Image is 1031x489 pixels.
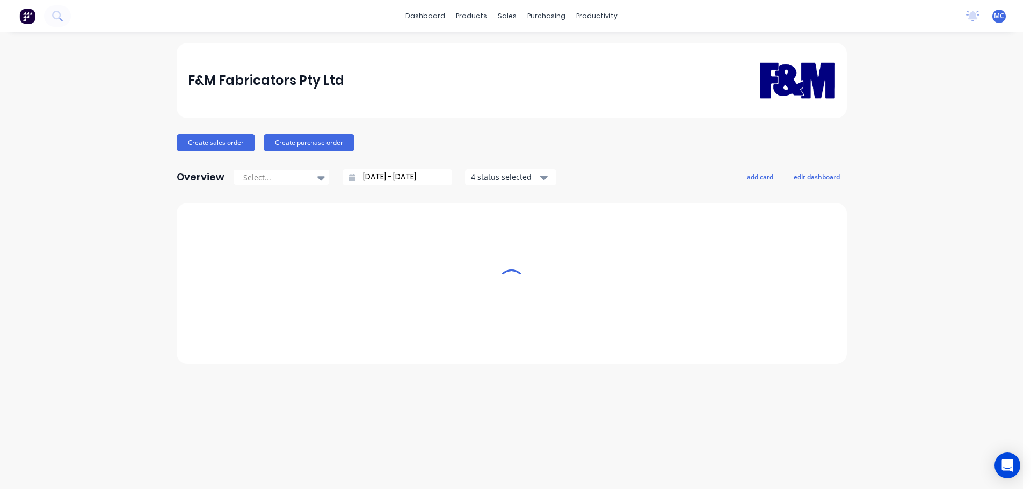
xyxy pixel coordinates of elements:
[740,170,780,184] button: add card
[471,171,539,183] div: 4 status selected
[787,170,847,184] button: edit dashboard
[522,8,571,24] div: purchasing
[465,169,556,185] button: 4 status selected
[451,8,492,24] div: products
[994,11,1004,21] span: MC
[264,134,354,151] button: Create purchase order
[760,47,835,114] img: F&M Fabricators Pty Ltd
[188,70,344,91] div: F&M Fabricators Pty Ltd
[19,8,35,24] img: Factory
[177,134,255,151] button: Create sales order
[177,166,224,188] div: Overview
[571,8,623,24] div: productivity
[492,8,522,24] div: sales
[994,452,1020,478] div: Open Intercom Messenger
[400,8,451,24] a: dashboard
